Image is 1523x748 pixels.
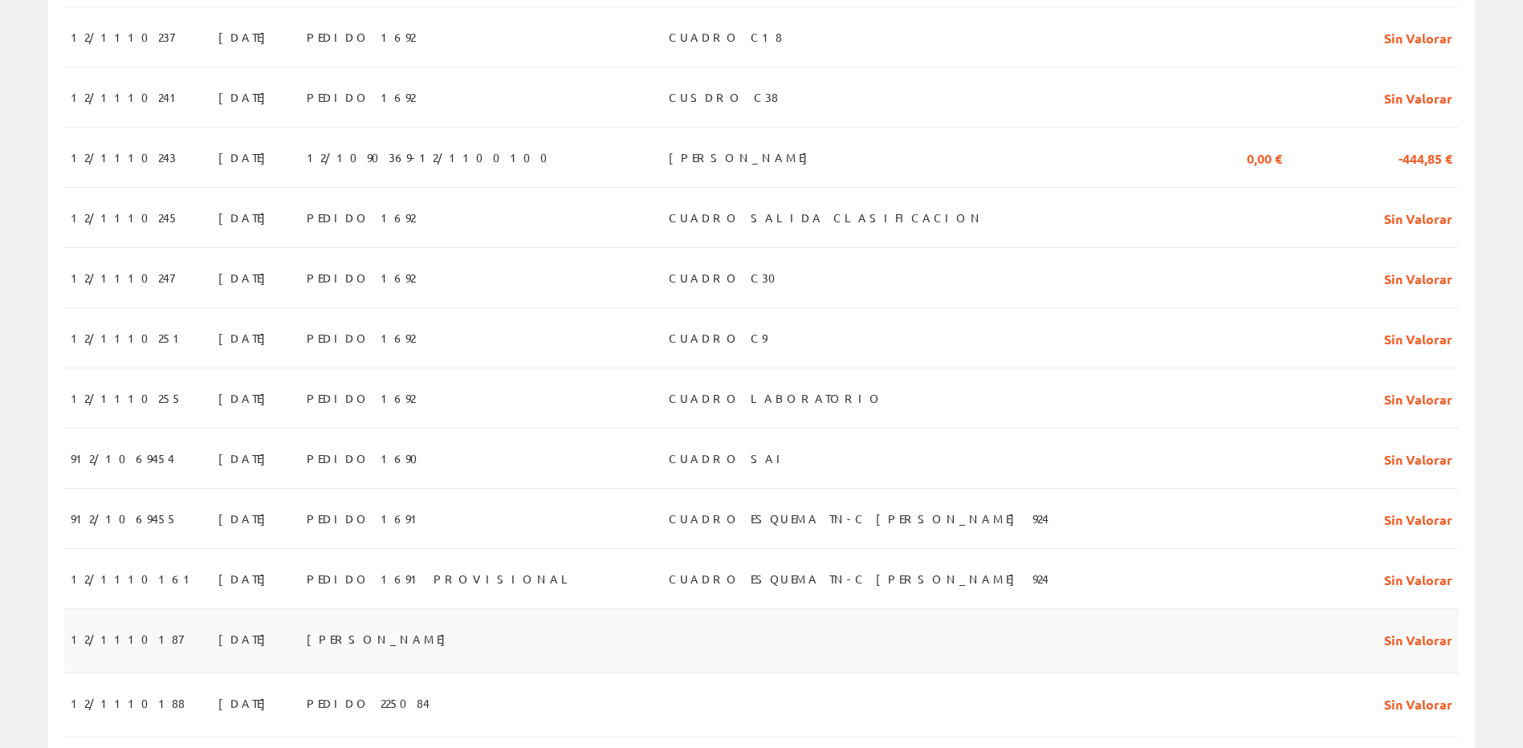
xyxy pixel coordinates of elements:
[1384,23,1452,51] span: Sin Valorar
[218,264,274,291] span: [DATE]
[71,384,182,412] span: 12/1110255
[307,384,415,412] span: PEDIDO 1692
[307,625,454,652] span: [PERSON_NAME]
[307,505,424,532] span: PEDIDO 1691
[218,565,274,592] span: [DATE]
[71,689,185,717] span: 12/1110188
[1399,144,1452,171] span: -444,85 €
[218,384,274,412] span: [DATE]
[71,505,177,532] span: 912/1069455
[669,445,788,472] span: CUADRO SAI
[71,144,176,171] span: 12/1110243
[1384,689,1452,717] span: Sin Valorar
[669,23,782,51] span: CUADRO C18
[1384,264,1452,291] span: Sin Valorar
[307,324,415,352] span: PEDIDO 1692
[1384,445,1452,472] span: Sin Valorar
[218,625,274,652] span: [DATE]
[307,689,430,717] span: PEDIDO 225084
[669,324,767,352] span: CUADRO C9
[71,264,174,291] span: 12/1110247
[71,324,186,352] span: 12/1110251
[1384,565,1452,592] span: Sin Valorar
[218,689,274,717] span: [DATE]
[307,23,415,51] span: PEDIDO 1692
[71,625,183,652] span: 12/1110187
[71,565,197,592] span: 12/1110161
[218,445,274,472] span: [DATE]
[71,23,174,51] span: 12/1110237
[71,204,179,231] span: 12/1110245
[1384,83,1452,111] span: Sin Valorar
[669,565,1049,592] span: CUADRO ESQUEMA TN-C [PERSON_NAME] 924
[218,144,274,171] span: [DATE]
[1384,384,1452,412] span: Sin Valorar
[1247,144,1282,171] span: 0,00 €
[218,83,274,111] span: [DATE]
[307,204,415,231] span: PEDIDO 1692
[669,83,778,111] span: CUSDRO C38
[71,83,183,111] span: 12/1110241
[1384,505,1452,532] span: Sin Valorar
[218,23,274,51] span: [DATE]
[307,445,427,472] span: PEDIDO 1690
[307,565,575,592] span: PEDIDO 1691 PROVISIONAL
[218,324,274,352] span: [DATE]
[1384,204,1452,231] span: Sin Valorar
[669,384,884,412] span: CUADRO LABORATORIO
[218,505,274,532] span: [DATE]
[669,204,983,231] span: CUADRO SALIDA CLASIFICACION
[307,264,415,291] span: PEDIDO 1692
[669,505,1049,532] span: CUADRO ESQUEMA TN-C [PERSON_NAME] 924
[218,204,274,231] span: [DATE]
[71,445,174,472] span: 912/1069454
[1384,625,1452,652] span: Sin Valorar
[669,144,816,171] span: [PERSON_NAME]
[307,144,557,171] span: 12/1090369-12/1100100
[669,264,785,291] span: CUADRO C30
[307,83,415,111] span: PEDIDO 1692
[1384,324,1452,352] span: Sin Valorar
